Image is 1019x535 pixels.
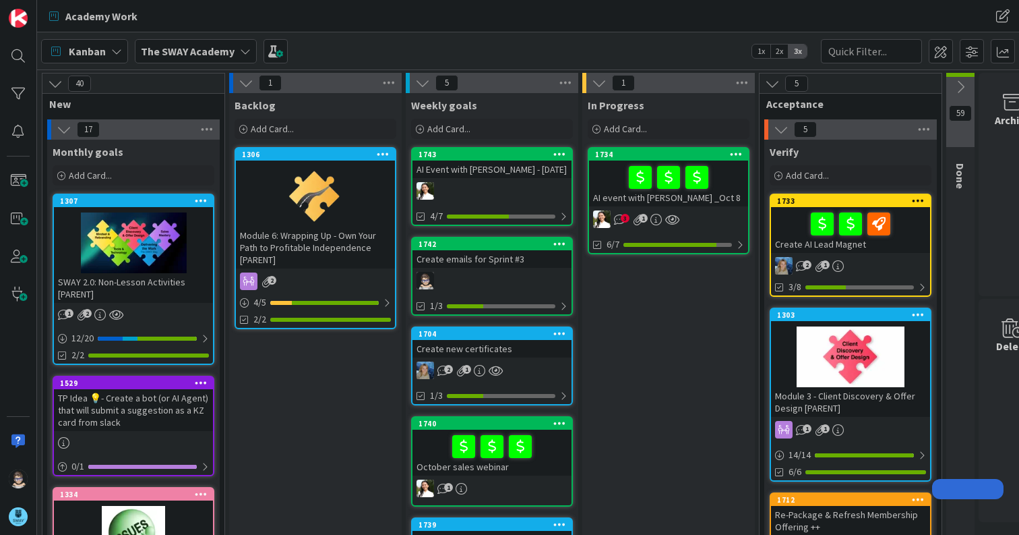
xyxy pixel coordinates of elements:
span: 59 [949,105,972,121]
img: AK [416,480,434,497]
span: 4/7 [430,209,443,223]
b: The SWAY Academy [141,45,235,58]
div: 1742 [412,238,572,250]
div: AI event with [PERSON_NAME] _Oct 8 [589,161,748,206]
div: 1712 [771,494,930,506]
div: 12/20 [54,330,213,347]
div: AI Event with [PERSON_NAME] - [DATE] [412,161,572,178]
div: 1743 [419,150,572,159]
span: 1 [444,483,453,492]
span: 2 [268,276,276,285]
div: 1742 [419,240,572,249]
span: 5 [435,75,458,91]
div: Create AI Lead Magnet [771,207,930,253]
div: 1334 [54,488,213,501]
span: 0 / 1 [71,459,84,474]
div: 1306 [242,150,395,159]
span: 6/7 [607,237,619,252]
span: Add Card... [69,169,112,181]
div: 1740 [419,419,572,428]
span: 2x [770,45,789,58]
div: 1307 [60,196,213,206]
div: 0/1 [54,458,213,475]
span: 1/3 [430,299,443,313]
span: 1 [639,214,648,223]
span: Weekly goals [411,98,477,112]
div: TP Idea 💡- Create a bot (or AI Agent) that will submit a suggestion as a KZ card from slack [54,389,213,431]
span: 3 [621,214,629,223]
span: 4 / 5 [253,295,266,310]
img: avatar [9,507,28,526]
span: 1 [821,424,830,433]
div: AK [589,210,748,228]
div: Module 6: Wrapping Up - Own Your Path to Profitable Independence [PARENT] [236,227,395,269]
div: 1734AI event with [PERSON_NAME] _Oct 8 [589,148,748,206]
span: 14 / 14 [789,448,811,462]
span: Add Card... [251,123,294,135]
span: Add Card... [427,123,470,135]
div: 1733 [771,195,930,207]
span: 1 [803,424,811,433]
div: 1739 [412,519,572,531]
div: 4/5 [236,294,395,311]
div: Create new certificates [412,340,572,358]
div: 1742Create emails for Sprint #3 [412,238,572,268]
span: 5 [794,121,817,138]
div: 1740October sales webinar [412,418,572,476]
div: 1733 [777,196,930,206]
span: Academy Work [65,8,137,24]
img: MA [775,257,793,275]
span: In Progress [588,98,644,112]
span: 6/6 [789,465,801,479]
span: Done [954,163,967,189]
span: 2/2 [71,348,84,362]
div: AK [412,480,572,497]
div: 14/14 [771,447,930,463]
span: 1 [821,260,830,269]
div: 1306Module 6: Wrapping Up - Own Your Path to Profitable Independence [PARENT] [236,148,395,269]
input: Quick Filter... [821,39,922,63]
img: AK [416,182,434,200]
span: 1 [259,75,282,91]
img: Visit kanbanzone.com [9,9,28,28]
span: 17 [77,121,100,138]
span: 1x [752,45,770,58]
div: MA [412,362,572,379]
div: MA [771,257,930,275]
div: 1529 [54,377,213,389]
div: 1740 [412,418,572,430]
div: 1743 [412,148,572,161]
a: Academy Work [41,4,146,28]
span: 2 [444,365,453,374]
div: 1529TP Idea 💡- Create a bot (or AI Agent) that will submit a suggestion as a KZ card from slack [54,377,213,431]
span: Acceptance [766,97,925,111]
div: 1704Create new certificates [412,328,572,358]
div: 1529 [60,378,213,388]
span: Verify [770,145,799,159]
span: 1/3 [430,389,443,403]
div: TP [412,272,572,289]
span: 40 [68,76,91,92]
div: Create emails for Sprint #3 [412,250,572,268]
span: 1 [65,309,73,318]
img: TP [9,470,28,488]
img: TP [416,272,434,289]
span: Add Card... [786,169,829,181]
span: 3/8 [789,280,801,294]
div: 1734 [595,150,748,159]
div: 1733Create AI Lead Magnet [771,195,930,253]
div: 1303 [771,309,930,321]
span: 2 [83,309,92,318]
span: Add Card... [604,123,647,135]
span: 1 [462,365,471,374]
span: Backlog [235,98,276,112]
div: 1306 [236,148,395,161]
div: 1739 [419,520,572,530]
span: 1 [612,75,635,91]
div: October sales webinar [412,430,572,476]
span: 2/2 [253,312,266,327]
div: AK [412,182,572,200]
span: Monthly goals [53,145,123,159]
span: 5 [785,76,808,92]
div: Module 3 - Client Discovery & Offer Design [PARENT] [771,387,930,417]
